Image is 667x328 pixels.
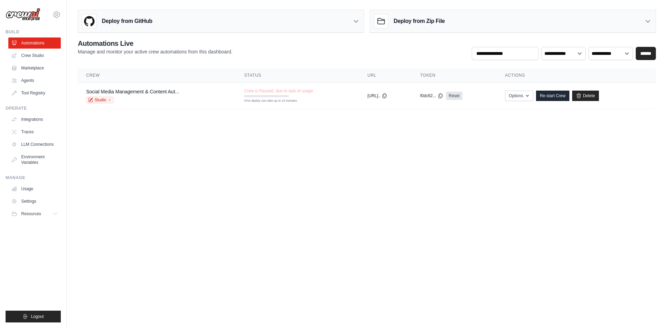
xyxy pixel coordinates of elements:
a: Re-start Crew [536,91,569,101]
div: First deploy can take up to 10 minutes [244,99,289,103]
a: Social Media Management & Content Aut... [86,89,179,94]
img: GitHub Logo [82,14,96,28]
h3: Deploy from Zip File [394,17,445,25]
button: f0dc62... [420,93,443,99]
span: Logout [31,314,44,319]
a: Environment Variables [8,151,61,168]
th: URL [359,68,412,83]
th: Actions [497,68,656,83]
button: Logout [6,311,61,322]
a: Reset [446,92,462,100]
img: Logo [6,8,40,21]
span: Resources [21,211,41,217]
p: Manage and monitor your active crew automations from this dashboard. [78,48,232,55]
a: Traces [8,126,61,137]
h3: Deploy from GitHub [102,17,152,25]
a: Marketplace [8,62,61,74]
a: Delete [572,91,599,101]
a: Agents [8,75,61,86]
th: Crew [78,68,236,83]
a: Usage [8,183,61,194]
span: Crew is Paused, due to lack of usage [244,88,313,94]
th: Token [412,68,496,83]
a: Tool Registry [8,87,61,99]
a: Crew Studio [8,50,61,61]
div: Build [6,29,61,35]
a: Settings [8,196,61,207]
div: Operate [6,106,61,111]
a: LLM Connections [8,139,61,150]
h2: Automations Live [78,39,232,48]
a: Integrations [8,114,61,125]
button: Resources [8,208,61,219]
th: Status [236,68,359,83]
div: Manage [6,175,61,180]
a: Studio [86,96,114,103]
a: Automations [8,37,61,49]
button: Options [505,91,533,101]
